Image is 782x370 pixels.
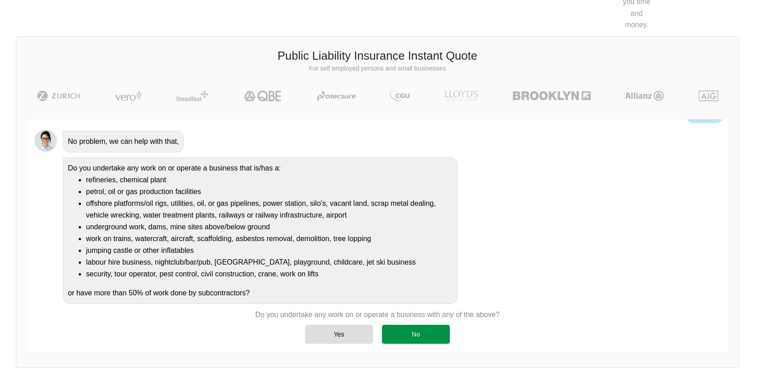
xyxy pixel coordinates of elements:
[382,325,450,344] div: No
[86,186,453,198] li: petrol, oil or gas production facilities
[305,325,373,344] div: Yes
[620,90,668,101] img: Allianz | Public Liability Insurance
[23,48,732,64] h3: Public Liability Insurance Instant Quote
[255,310,500,320] p: Do you undertake any work on or operate a business with any of the above?
[86,233,453,245] li: work on trains, watercraft, aircraft, scaffolding, asbestos removal, demolition, tree lopping
[34,129,57,152] img: Chatbot | PLI
[63,157,458,304] div: Do you undertake any work on or operate a business that is/has a: or have more than 50% of work d...
[23,64,732,73] p: For self employed persons and small businesses
[86,256,453,268] li: labour hire business, nightclub/bar/pub, [GEOGRAPHIC_DATA], playground, childcare, jet ski business
[63,131,184,152] div: No problem, we can help with that,
[172,90,212,101] img: Steadfast | Public Liability Insurance
[86,268,453,280] li: security, tour operator, pest control, civil construction, crane, work on lifts
[86,198,453,221] li: offshore platforms/oil rigs, utilities, oil, or gas pipelines, power station, silo's, vacant land...
[695,90,722,101] img: AIG | Public Liability Insurance
[509,90,594,101] img: Brooklyn | Public Liability Insurance
[238,90,287,101] img: QBE | Public Liability Insurance
[111,90,146,101] img: Vero | Public Liability Insurance
[86,174,453,186] li: refineries, chemical plant
[439,90,483,101] img: LLOYD's | Public Liability Insurance
[314,90,359,101] img: Protecsure | Public Liability Insurance
[86,245,453,256] li: jumping castle or other inflatables
[386,90,413,101] img: CGU | Public Liability Insurance
[33,90,84,101] img: Zurich | Public Liability Insurance
[86,221,453,233] li: underground work, dams, mine sites above/below ground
